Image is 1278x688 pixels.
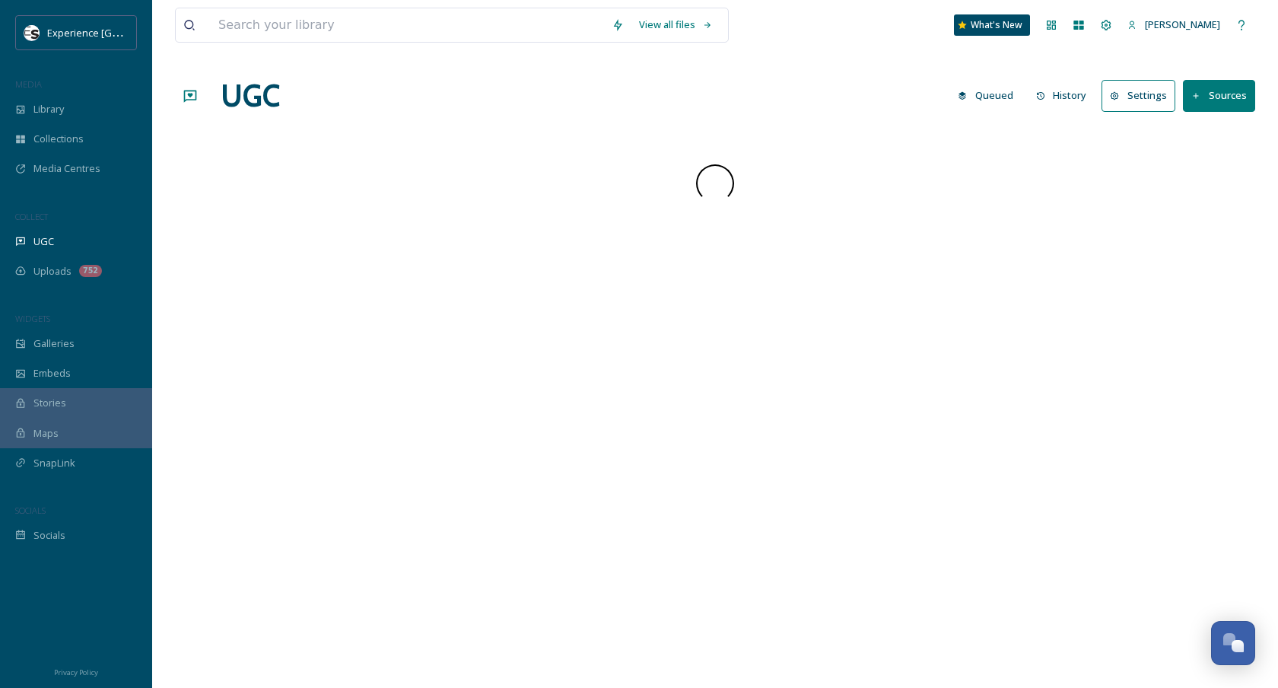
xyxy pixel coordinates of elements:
span: Maps [33,426,59,441]
span: Privacy Policy [54,667,98,677]
span: SnapLink [33,456,75,470]
a: Settings [1102,80,1183,111]
span: Collections [33,132,84,146]
span: Galleries [33,336,75,351]
span: MEDIA [15,78,42,90]
a: [PERSON_NAME] [1120,10,1228,40]
span: Uploads [33,264,72,279]
span: Experience [GEOGRAPHIC_DATA] [47,25,198,40]
a: UGC [221,73,280,119]
span: [PERSON_NAME] [1145,18,1220,31]
span: Socials [33,528,65,543]
span: Embeds [33,366,71,381]
button: History [1028,81,1095,110]
span: Stories [33,396,66,410]
span: Media Centres [33,161,100,176]
a: History [1028,81,1102,110]
span: COLLECT [15,211,48,222]
span: SOCIALS [15,505,46,516]
div: 752 [79,265,102,277]
input: Search your library [211,8,604,42]
span: UGC [33,234,54,249]
a: View all files [631,10,720,40]
img: WSCC%20ES%20Socials%20Icon%20-%20Secondary%20-%20Black.jpg [24,25,40,40]
button: Settings [1102,80,1175,111]
a: What's New [954,14,1030,36]
a: Privacy Policy [54,662,98,680]
button: Sources [1183,80,1255,111]
button: Queued [950,81,1021,110]
a: Queued [950,81,1028,110]
button: Open Chat [1211,621,1255,665]
span: WIDGETS [15,313,50,324]
span: Library [33,102,64,116]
